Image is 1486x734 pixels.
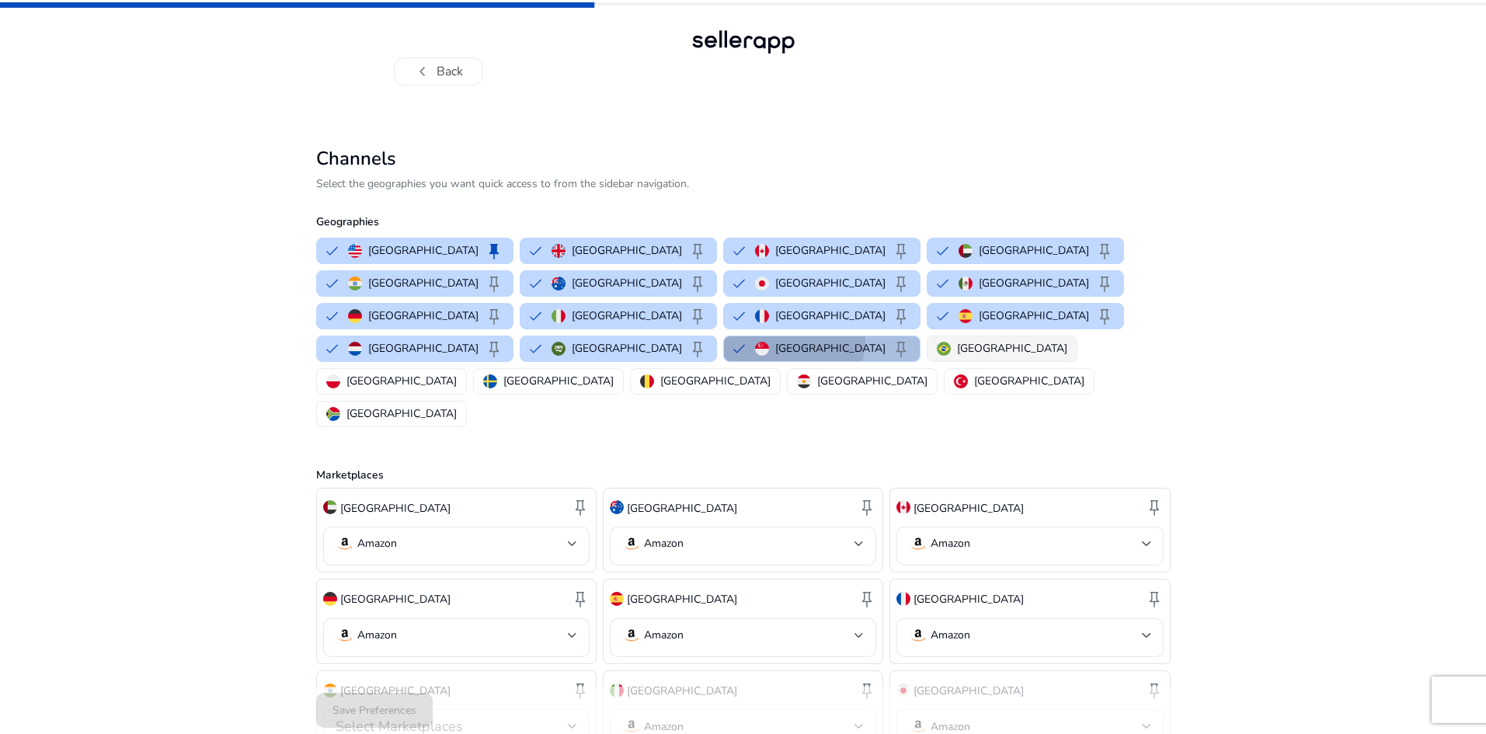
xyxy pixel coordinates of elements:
[571,590,590,608] span: keep
[572,275,682,291] p: [GEOGRAPHIC_DATA]
[413,62,432,81] span: chevron_left
[316,148,1171,170] h2: Channels
[368,308,479,324] p: [GEOGRAPHIC_DATA]
[957,340,1067,357] p: [GEOGRAPHIC_DATA]
[348,309,362,323] img: de.svg
[755,342,769,356] img: sg.svg
[316,214,1171,230] p: Geographies
[755,309,769,323] img: fr.svg
[979,308,1089,324] p: [GEOGRAPHIC_DATA]
[483,374,497,388] img: se.svg
[775,340,886,357] p: [GEOGRAPHIC_DATA]
[896,592,910,606] img: fr.svg
[688,242,707,260] span: keep
[660,373,771,389] p: [GEOGRAPHIC_DATA]
[622,534,641,553] img: amazon.svg
[340,500,451,517] p: [GEOGRAPHIC_DATA]
[892,274,910,293] span: keep
[610,684,624,697] img: it.svg
[323,592,337,606] img: de.svg
[610,592,624,606] img: es.svg
[340,683,451,699] p: [GEOGRAPHIC_DATA]
[959,309,973,323] img: es.svg
[688,339,707,358] span: keep
[394,57,482,85] button: chevron_leftBack
[552,244,566,258] img: uk.svg
[775,308,886,324] p: [GEOGRAPHIC_DATA]
[959,277,973,290] img: mx.svg
[627,591,737,607] p: [GEOGRAPHIC_DATA]
[552,309,566,323] img: it.svg
[640,374,654,388] img: be.svg
[357,537,397,551] p: Amazon
[755,277,769,290] img: jp.svg
[931,628,970,642] p: Amazon
[622,626,641,645] img: amazon.svg
[485,274,503,293] span: keep
[336,626,354,645] img: amazon.svg
[937,342,951,356] img: br.svg
[340,591,451,607] p: [GEOGRAPHIC_DATA]
[755,244,769,258] img: ca.svg
[892,307,910,325] span: keep
[1095,307,1114,325] span: keep
[552,277,566,290] img: au.svg
[336,534,354,553] img: amazon.svg
[348,244,362,258] img: us.svg
[817,373,927,389] p: [GEOGRAPHIC_DATA]
[644,628,684,642] p: Amazon
[688,307,707,325] span: keep
[357,628,397,642] p: Amazon
[552,342,566,356] img: sa.svg
[896,500,910,514] img: ca.svg
[316,176,1171,192] p: Select the geographies you want quick access to from the sidebar navigation.
[485,307,503,325] span: keep
[316,467,1171,483] p: Marketplaces
[858,590,876,608] span: keep
[797,374,811,388] img: eg.svg
[503,373,614,389] p: [GEOGRAPHIC_DATA]
[627,683,737,699] p: [GEOGRAPHIC_DATA]
[323,500,337,514] img: ae.svg
[485,339,503,358] span: keep
[368,275,479,291] p: [GEOGRAPHIC_DATA]
[974,373,1084,389] p: [GEOGRAPHIC_DATA]
[775,275,886,291] p: [GEOGRAPHIC_DATA]
[572,308,682,324] p: [GEOGRAPHIC_DATA]
[610,500,624,514] img: au.svg
[775,242,886,259] p: [GEOGRAPHIC_DATA]
[572,340,682,357] p: [GEOGRAPHIC_DATA]
[368,340,479,357] p: [GEOGRAPHIC_DATA]
[896,684,910,697] img: jp.svg
[323,684,337,697] img: in.svg
[892,339,910,358] span: keep
[346,373,457,389] p: [GEOGRAPHIC_DATA]
[909,626,927,645] img: amazon.svg
[346,405,457,422] p: [GEOGRAPHIC_DATA]
[368,242,479,259] p: [GEOGRAPHIC_DATA]
[914,500,1024,517] p: [GEOGRAPHIC_DATA]
[688,274,707,293] span: keep
[644,537,684,551] p: Amazon
[1145,590,1164,608] span: keep
[909,534,927,553] img: amazon.svg
[1145,681,1164,700] span: keep
[914,591,1024,607] p: [GEOGRAPHIC_DATA]
[485,242,503,260] span: keep
[571,498,590,517] span: keep
[571,681,590,700] span: keep
[979,242,1089,259] p: [GEOGRAPHIC_DATA]
[1095,242,1114,260] span: keep
[931,537,970,551] p: Amazon
[959,244,973,258] img: ae.svg
[627,500,737,517] p: [GEOGRAPHIC_DATA]
[979,275,1089,291] p: [GEOGRAPHIC_DATA]
[1145,498,1164,517] span: keep
[858,681,876,700] span: keep
[914,683,1024,699] p: [GEOGRAPHIC_DATA]
[348,277,362,290] img: in.svg
[858,498,876,517] span: keep
[326,374,340,388] img: pl.svg
[954,374,968,388] img: tr.svg
[1095,274,1114,293] span: keep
